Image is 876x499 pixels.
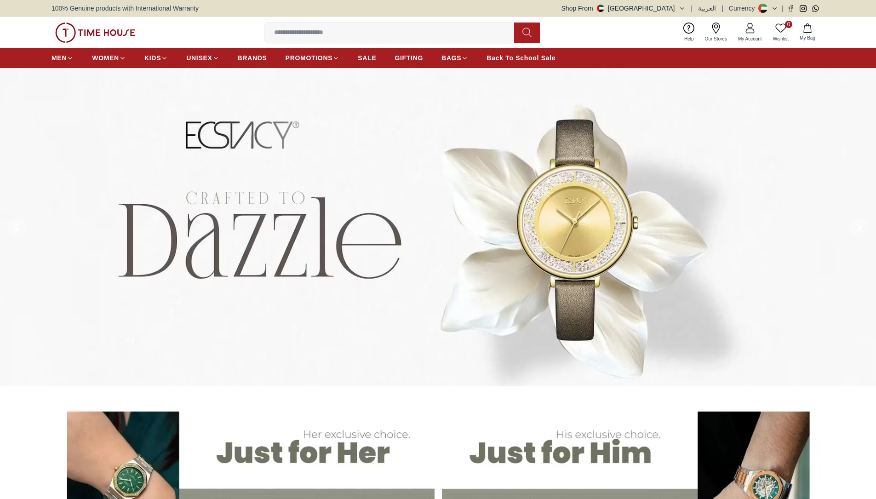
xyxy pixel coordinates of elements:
[441,50,468,66] a: BAGS
[800,5,807,12] a: Instagram
[767,21,794,44] a: 0Wishlist
[597,5,604,12] img: United Arab Emirates
[395,53,423,63] span: GIFTING
[441,53,461,63] span: BAGS
[812,5,819,12] a: Whatsapp
[561,4,686,13] button: Shop From[GEOGRAPHIC_DATA]
[358,50,376,66] a: SALE
[782,4,784,13] span: |
[286,50,340,66] a: PROMOTIONS
[679,21,699,44] a: Help
[92,53,119,63] span: WOMEN
[52,53,67,63] span: MEN
[286,53,333,63] span: PROMOTIONS
[55,23,135,43] img: ...
[92,50,126,66] a: WOMEN
[794,22,821,43] button: My Bag
[395,50,423,66] a: GIFTING
[769,35,792,42] span: Wishlist
[729,4,759,13] div: Currency
[721,4,723,13] span: |
[698,4,716,13] button: العربية
[144,50,168,66] a: KIDS
[238,53,267,63] span: BRANDS
[186,53,212,63] span: UNISEX
[186,50,219,66] a: UNISEX
[238,50,267,66] a: BRANDS
[681,35,698,42] span: Help
[734,35,766,42] span: My Account
[699,21,733,44] a: Our Stores
[691,4,693,13] span: |
[787,5,794,12] a: Facebook
[796,34,819,41] span: My Bag
[701,35,731,42] span: Our Stores
[144,53,161,63] span: KIDS
[785,21,792,28] span: 0
[487,50,555,66] a: Back To School Sale
[358,53,376,63] span: SALE
[52,50,74,66] a: MEN
[52,4,199,13] span: 100% Genuine products with International Warranty
[487,53,555,63] span: Back To School Sale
